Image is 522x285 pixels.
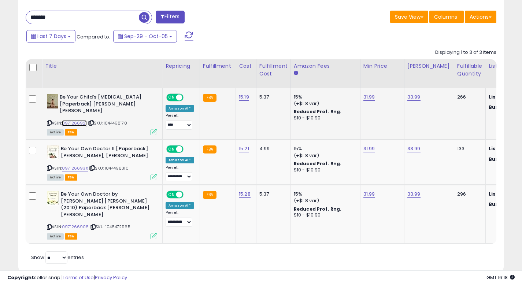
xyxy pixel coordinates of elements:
[429,11,464,23] button: Columns
[26,30,75,42] button: Last 7 Days
[259,94,285,100] div: 5.37
[166,202,194,209] div: Amazon AI *
[47,191,157,238] div: ASIN:
[90,224,130,230] span: | SKU: 1045472965
[7,274,127,281] div: seller snap | |
[465,11,496,23] button: Actions
[363,62,401,70] div: Min Price
[156,11,184,23] button: Filters
[65,174,77,181] span: FBA
[294,191,355,197] div: 15%
[294,115,355,121] div: $10 - $10.90
[182,146,194,152] span: OFF
[61,145,150,161] b: Be Your Own Doctor II [Paperback] [PERSON_NAME], [PERSON_NAME]
[88,120,127,126] span: | SKU: 1044498170
[363,93,375,101] a: 31.99
[203,94,216,102] small: FBA
[489,145,522,152] b: Listed Price:
[47,129,64,136] span: All listings currently available for purchase on Amazon
[182,95,194,101] span: OFF
[124,33,168,40] span: Sep-29 - Oct-05
[294,167,355,173] div: $10 - $10.90
[31,254,84,261] span: Show: entries
[7,274,34,281] strong: Copyright
[407,93,421,101] a: 33.99
[47,145,59,160] img: 41PCefHm57L._SL40_.jpg
[407,145,421,152] a: 33.99
[407,190,421,198] a: 33.99
[65,129,77,136] span: FBA
[489,190,522,197] b: Listed Price:
[294,145,355,152] div: 15%
[166,165,194,182] div: Preset:
[294,70,298,77] small: Amazon Fees.
[37,33,66,40] span: Last 7 Days
[363,145,375,152] a: 31.99
[60,94,149,116] b: Be Your Child's [MEDICAL_DATA] [Paperback] [PERSON_NAME] [PERSON_NAME]
[63,274,94,281] a: Terms of Use
[259,145,285,152] div: 4.99
[113,30,177,42] button: Sep-29 - Oct-05
[77,33,110,40] span: Compared to:
[45,62,159,70] div: Title
[47,94,157,134] div: ASIN:
[239,190,251,198] a: 15.28
[166,113,194,130] div: Preset:
[259,191,285,197] div: 5.37
[167,146,176,152] span: ON
[166,105,194,112] div: Amazon AI *
[390,11,428,23] button: Save View
[47,94,58,108] img: 41Z9GCn7qDL._SL40_.jpg
[435,49,496,56] div: Displaying 1 to 3 of 3 items
[65,233,77,240] span: FBA
[434,13,457,21] span: Columns
[294,108,342,115] b: Reduced Prof. Rng.
[239,145,249,152] a: 15.21
[182,192,194,198] span: OFF
[457,62,482,78] div: Fulfillable Quantity
[203,62,233,70] div: Fulfillment
[62,165,88,171] a: 097126693X
[457,191,480,197] div: 296
[166,157,194,163] div: Amazon AI *
[167,95,176,101] span: ON
[363,190,375,198] a: 31.99
[294,197,355,204] div: (+$1.8 var)
[294,152,355,159] div: (+$1.8 var)
[294,62,357,70] div: Amazon Fees
[166,62,197,70] div: Repricing
[294,206,342,212] b: Reduced Prof. Rng.
[47,145,157,179] div: ASIN:
[457,94,480,100] div: 266
[61,191,150,220] b: Be Your Own Doctor by [PERSON_NAME] [PERSON_NAME] (2010) Paperback [PERSON_NAME] [PERSON_NAME]
[203,191,216,199] small: FBA
[294,100,355,107] div: (+$1.8 var)
[259,62,288,78] div: Fulfillment Cost
[95,274,127,281] a: Privacy Policy
[294,212,355,218] div: $10 - $10.90
[47,191,59,206] img: 41anjdGIh8L._SL40_.jpg
[407,62,451,70] div: [PERSON_NAME]
[489,93,522,100] b: Listed Price:
[47,174,64,181] span: All listings currently available for purchase on Amazon
[457,145,480,152] div: 133
[239,62,253,70] div: Cost
[294,94,355,100] div: 15%
[89,165,129,171] span: | SKU: 1044498310
[294,160,342,167] b: Reduced Prof. Rng.
[166,210,194,227] div: Preset:
[167,192,176,198] span: ON
[203,145,216,153] small: FBA
[486,274,515,281] span: 2025-10-13 16:18 GMT
[62,224,89,230] a: 0971266905
[62,120,87,126] a: 0971266921
[239,93,249,101] a: 15.19
[47,233,64,240] span: All listings currently available for purchase on Amazon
